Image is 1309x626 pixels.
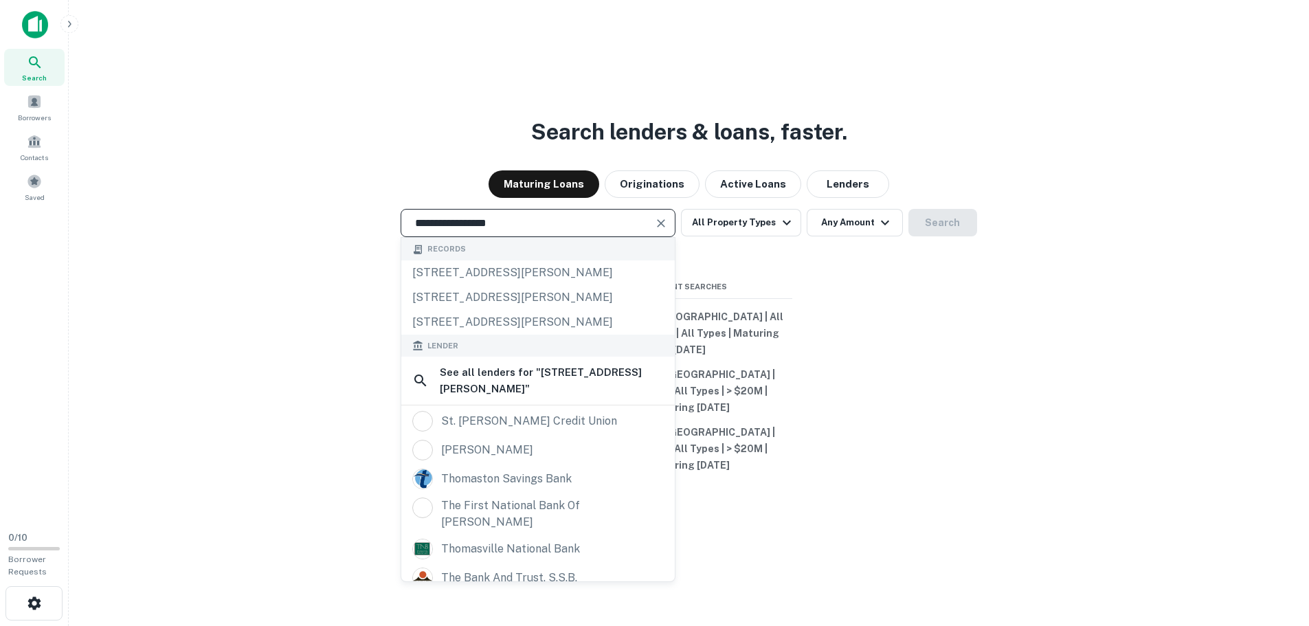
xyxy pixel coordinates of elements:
h3: Search lenders & loans, faster. [531,115,847,148]
img: picture [413,440,432,460]
span: Saved [25,192,45,203]
span: Search [22,72,47,83]
div: [STREET_ADDRESS][PERSON_NAME] [401,310,675,335]
button: Clear [651,214,671,233]
img: picture [413,469,432,489]
button: Maturing Loans [489,170,599,198]
h6: See all lenders for " [STREET_ADDRESS][PERSON_NAME] " [440,364,664,396]
button: [US_STATE], [GEOGRAPHIC_DATA] | Multifamily | All Types | > $20M | Maturing [DATE] [586,362,792,420]
img: picture [413,498,432,517]
a: Saved [4,168,65,205]
div: [STREET_ADDRESS][PERSON_NAME] [401,260,675,285]
a: Borrowers [4,89,65,126]
a: st. [PERSON_NAME] credit union [401,407,675,436]
button: Originations [605,170,700,198]
div: the bank and trust, s.s.b. [441,568,577,588]
button: [US_STATE], [GEOGRAPHIC_DATA] | All Property Types | All Types | Maturing [DATE] [586,304,792,362]
img: picture [413,539,432,559]
span: Lender [427,340,458,352]
img: picture [413,412,432,431]
div: st. [PERSON_NAME] credit union [441,411,617,432]
a: thomaston savings bank [401,465,675,493]
div: thomaston savings bank [441,469,572,489]
div: [PERSON_NAME] [441,440,533,460]
button: [US_STATE], [GEOGRAPHIC_DATA] | Multifamily | All Types | > $20M | Maturing [DATE] [586,420,792,478]
iframe: Chat Widget [1240,516,1309,582]
a: thomasville national bank [401,535,675,563]
a: [PERSON_NAME] [401,436,675,465]
div: [STREET_ADDRESS][PERSON_NAME] [401,285,675,310]
span: Records [427,243,466,255]
a: the first national bank of [PERSON_NAME] [401,493,675,535]
a: the bank and trust, s.s.b. [401,563,675,592]
button: Any Amount [807,209,903,236]
span: Recent Searches [586,281,792,293]
a: Search [4,49,65,86]
span: Borrowers [18,112,51,123]
button: Lenders [807,170,889,198]
div: the first national bank of [PERSON_NAME] [441,498,664,530]
span: Borrower Requests [8,555,47,577]
span: 0 / 10 [8,533,27,543]
img: picture [413,568,432,588]
button: Active Loans [705,170,801,198]
div: thomasville national bank [441,539,580,559]
span: Contacts [21,152,48,163]
button: All Property Types [681,209,801,236]
img: capitalize-icon.png [22,11,48,38]
a: Contacts [4,128,65,166]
